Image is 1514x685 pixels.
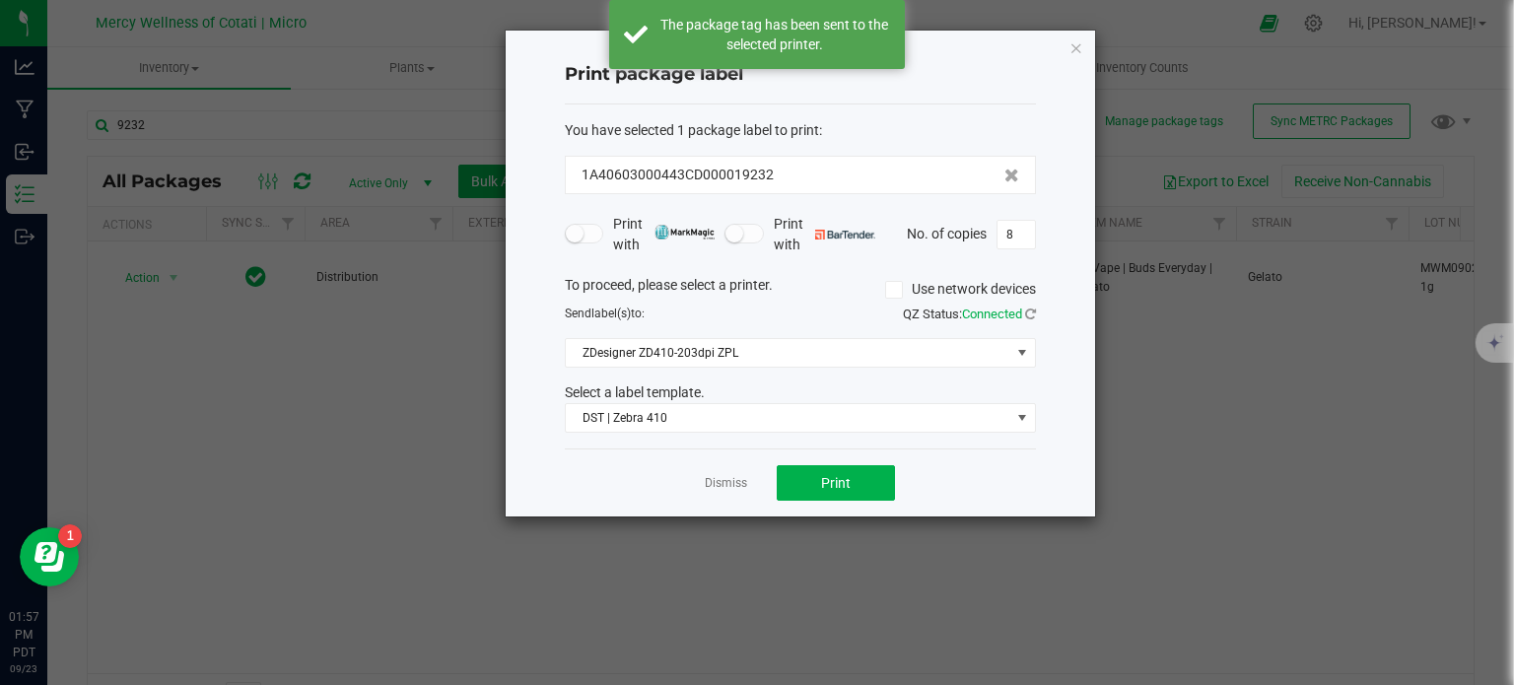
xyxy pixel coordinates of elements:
[58,524,82,548] iframe: Resource center unread badge
[885,279,1036,300] label: Use network devices
[591,307,631,320] span: label(s)
[821,475,851,491] span: Print
[565,307,645,320] span: Send to:
[566,339,1010,367] span: ZDesigner ZD410-203dpi ZPL
[658,15,890,54] div: The package tag has been sent to the selected printer.
[962,307,1022,321] span: Connected
[907,225,987,240] span: No. of copies
[774,214,875,255] span: Print with
[705,475,747,492] a: Dismiss
[613,214,715,255] span: Print with
[550,382,1051,403] div: Select a label template.
[654,225,715,240] img: mark_magic_cybra.png
[566,404,1010,432] span: DST | Zebra 410
[565,120,1036,141] div: :
[815,230,875,240] img: bartender.png
[550,275,1051,305] div: To proceed, please select a printer.
[565,122,819,138] span: You have selected 1 package label to print
[582,165,774,185] span: 1A40603000443CD000019232
[903,307,1036,321] span: QZ Status:
[20,527,79,586] iframe: Resource center
[777,465,895,501] button: Print
[565,62,1036,88] h4: Print package label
